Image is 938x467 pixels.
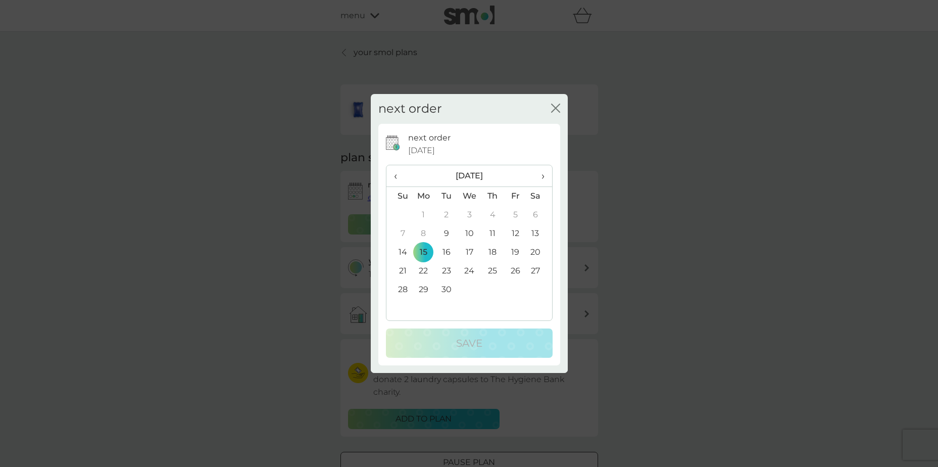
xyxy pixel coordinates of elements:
td: 11 [481,224,504,243]
td: 30 [435,281,458,299]
p: next order [408,131,451,145]
td: 13 [526,224,552,243]
td: 14 [386,243,412,262]
td: 3 [458,206,481,224]
button: close [551,104,560,114]
td: 20 [526,243,552,262]
th: Su [386,186,412,206]
td: 23 [435,262,458,281]
td: 25 [481,262,504,281]
th: Mo [412,186,435,206]
button: Save [386,329,553,358]
td: 16 [435,243,458,262]
td: 21 [386,262,412,281]
span: › [534,165,544,186]
h2: next order [378,102,442,116]
th: Th [481,186,504,206]
td: 7 [386,224,412,243]
td: 1 [412,206,435,224]
th: [DATE] [412,165,527,187]
th: Sa [526,186,552,206]
span: [DATE] [408,144,435,157]
td: 4 [481,206,504,224]
td: 18 [481,243,504,262]
td: 10 [458,224,481,243]
td: 22 [412,262,435,281]
td: 28 [386,281,412,299]
p: Save [456,335,482,351]
td: 17 [458,243,481,262]
td: 15 [412,243,435,262]
span: ‹ [394,165,405,186]
td: 26 [504,262,527,281]
td: 9 [435,224,458,243]
th: Fr [504,186,527,206]
td: 8 [412,224,435,243]
td: 6 [526,206,552,224]
th: We [458,186,481,206]
td: 2 [435,206,458,224]
td: 29 [412,281,435,299]
td: 5 [504,206,527,224]
td: 19 [504,243,527,262]
td: 27 [526,262,552,281]
td: 24 [458,262,481,281]
td: 12 [504,224,527,243]
th: Tu [435,186,458,206]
